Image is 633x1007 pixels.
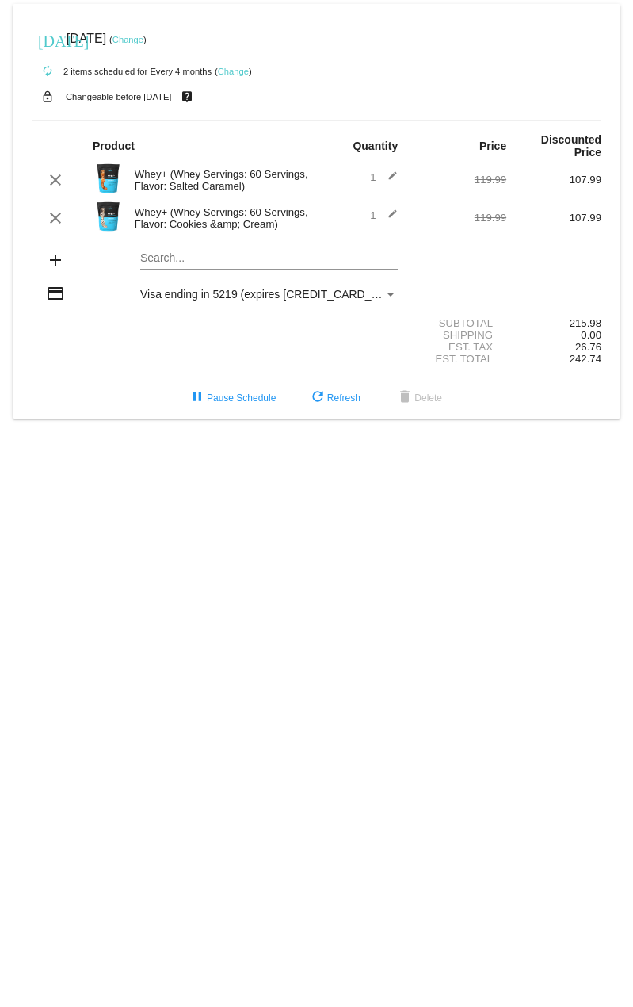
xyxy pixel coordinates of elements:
div: Est. Tax [411,341,506,353]
span: 26.76 [575,341,601,353]
a: Change [112,35,143,44]
div: Subtotal [411,317,506,329]
div: 107.99 [506,212,601,224]
mat-icon: edit [379,170,398,190]
mat-icon: live_help [177,86,196,107]
mat-icon: refresh [308,389,327,408]
span: Pause Schedule [188,392,276,404]
span: Refresh [308,392,360,404]
span: Delete [395,392,442,404]
mat-icon: lock_open [38,86,57,107]
button: Refresh [296,384,373,412]
div: 215.98 [506,317,601,329]
small: ( ) [215,67,252,76]
mat-icon: autorenew [38,62,57,81]
small: ( ) [109,35,147,44]
span: 1 [370,171,398,183]
strong: Discounted Price [541,133,601,159]
mat-icon: clear [46,170,65,190]
mat-icon: add [46,251,65,270]
button: Pause Schedule [175,384,288,412]
a: Change [218,67,249,76]
strong: Price [479,140,506,152]
div: 119.99 [411,174,506,186]
mat-icon: credit_card [46,284,65,303]
img: Image-1-Carousel-Whey-5lb-Cookies-n-Cream.png [93,201,124,232]
mat-icon: delete [395,389,414,408]
div: Whey+ (Whey Servings: 60 Servings, Flavor: Salted Caramel) [127,168,317,192]
mat-select: Payment Method [140,288,398,301]
strong: Quantity [353,140,398,152]
div: Est. Total [411,353,506,365]
div: 107.99 [506,174,601,186]
mat-icon: pause [188,389,207,408]
span: 242.74 [570,353,601,365]
mat-icon: clear [46,209,65,228]
span: 0.00 [581,329,601,341]
span: Visa ending in 5219 (expires [CREDIT_CARD_DATA]) [140,288,406,301]
mat-icon: edit [379,209,398,228]
div: Whey+ (Whey Servings: 60 Servings, Flavor: Cookies &amp; Cream) [127,206,317,230]
small: Changeable before [DATE] [66,92,172,101]
mat-icon: [DATE] [38,30,57,49]
small: 2 items scheduled for Every 4 months [32,67,212,76]
img: Image-1-Carousel-Whey-5lb-Salted-Caramel.png [93,163,124,194]
button: Delete [383,384,455,412]
div: Shipping [411,329,506,341]
strong: Product [93,140,135,152]
div: 119.99 [411,212,506,224]
input: Search... [140,252,398,265]
span: 1 [370,209,398,221]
